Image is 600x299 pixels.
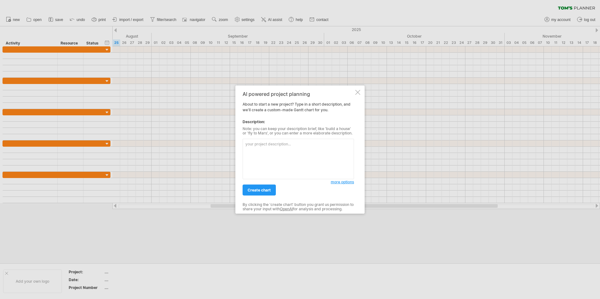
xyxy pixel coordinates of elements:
[243,91,354,208] div: About to start a new project? Type in a short description, and we'll create a custom-made Gantt c...
[243,127,354,136] div: Note: you can keep your description brief, like 'build a house' or 'fly to Mars', or you can ente...
[243,202,354,212] div: By clicking the 'create chart' button you grant us permission to share your input with for analys...
[243,119,354,125] div: Description:
[248,188,271,192] span: create chart
[331,179,354,185] a: more options
[243,91,354,97] div: AI powered project planning
[280,207,293,211] a: OpenAI
[243,185,276,196] a: create chart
